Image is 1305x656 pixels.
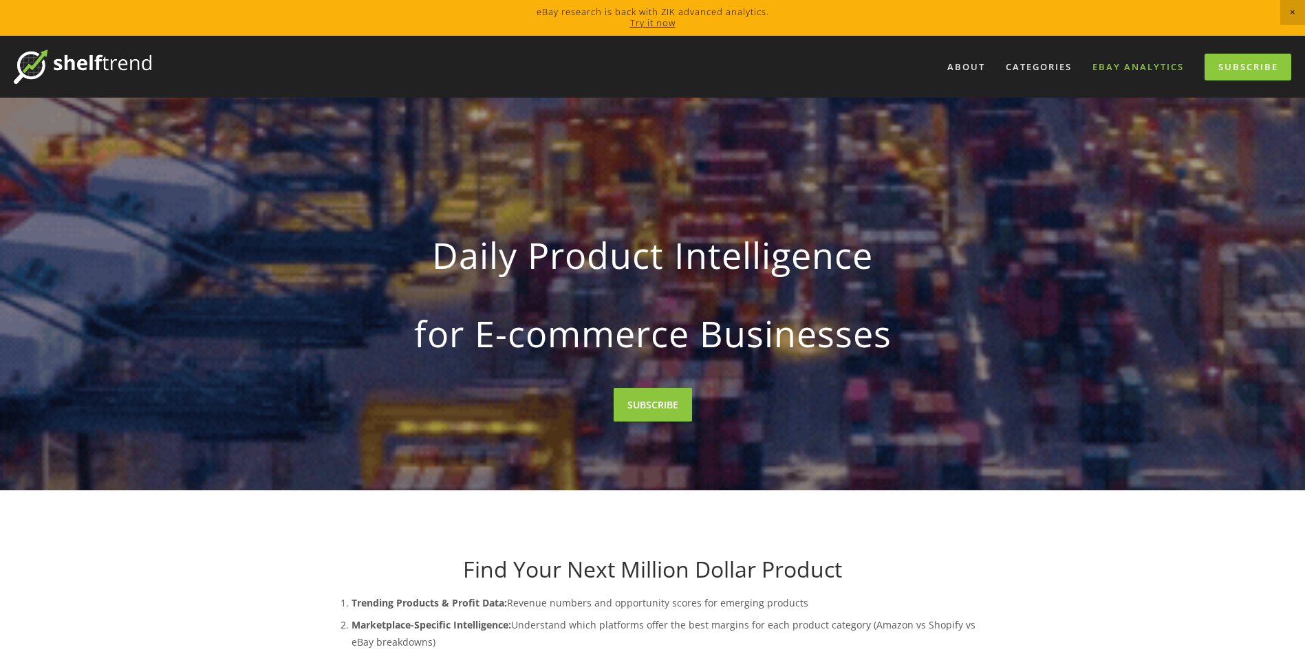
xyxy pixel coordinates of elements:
[1083,56,1193,78] a: eBay Analytics
[1205,54,1291,80] a: Subscribe
[352,596,507,609] strong: Trending Products & Profit Data:
[14,50,151,84] img: ShelfTrend
[346,223,960,287] strong: Daily Product Intelligence
[352,616,982,650] p: Understand which platforms offer the best margins for each product category (Amazon vs Shopify vs...
[324,556,982,582] h1: Find Your Next Million Dollar Product
[352,618,511,631] strong: Marketplace-Specific Intelligence:
[346,301,960,366] strong: for E-commerce Businesses
[630,17,676,29] a: Try it now
[938,56,994,78] a: About
[997,56,1081,78] div: Categories
[614,388,692,422] a: SUBSCRIBE
[352,594,982,611] p: Revenue numbers and opportunity scores for emerging products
